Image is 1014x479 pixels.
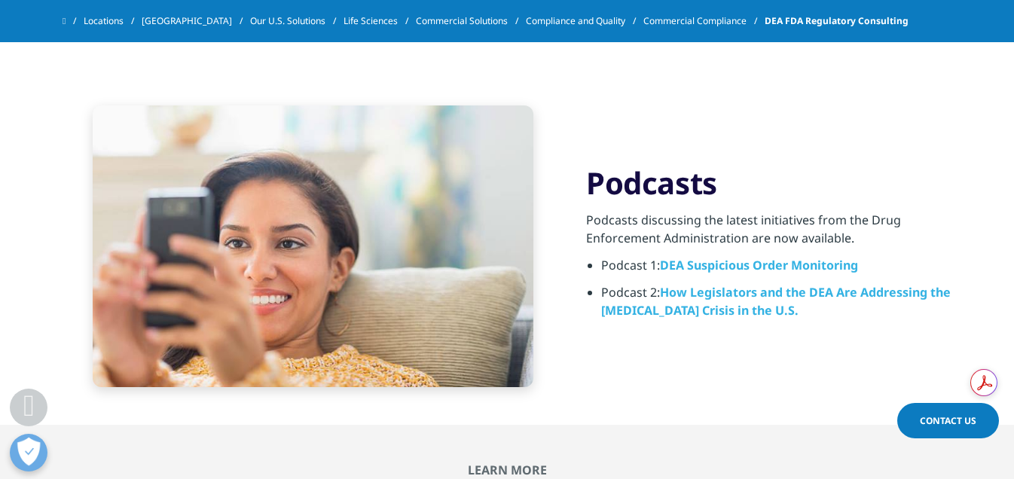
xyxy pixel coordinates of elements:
[601,283,951,328] li: Podcast 2:
[601,284,951,319] span: How Legislators and the DEA Are Addressing the [MEDICAL_DATA] Crisis in the U.S.
[250,8,344,35] a: Our U.S. Solutions
[601,256,951,283] li: Podcast 1:
[765,8,909,35] span: DEA FDA Regulatory Consulting
[660,257,858,273] span: DEA Suspicious Order Monitoring
[63,462,951,477] h2: Learn More
[84,8,142,35] a: Locations
[586,211,951,256] p: Podcasts discussing the latest initiatives from the Drug Enforcement Administration are now avail...
[586,164,951,202] h3: Podcasts
[643,8,765,35] a: Commercial Compliance
[526,8,643,35] a: Compliance and Quality
[344,8,416,35] a: Life Sciences
[897,403,999,438] a: Contact Us
[10,434,47,471] button: Open Preferences
[93,105,533,387] img: woman using cell phone on sofa
[920,414,976,427] span: Contact Us
[416,8,526,35] a: Commercial Solutions
[142,8,250,35] a: [GEOGRAPHIC_DATA]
